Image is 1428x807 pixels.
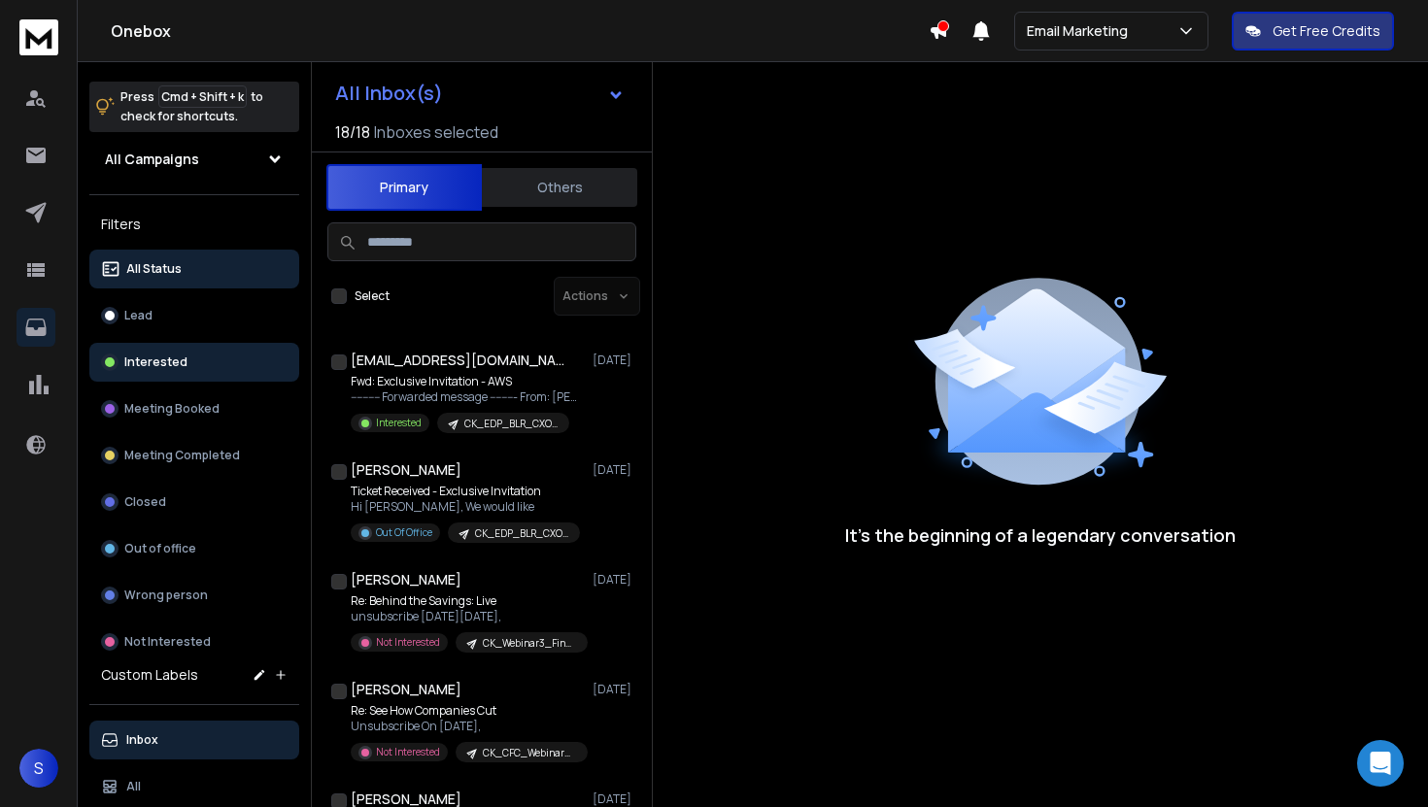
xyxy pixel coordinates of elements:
p: Meeting Booked [124,401,220,417]
h1: [PERSON_NAME] [351,570,461,589]
p: All [126,779,141,794]
h1: Onebox [111,19,929,43]
button: All Status [89,250,299,288]
p: [DATE] [593,791,636,807]
p: unsubscribe [DATE][DATE], [351,609,584,624]
h3: Filters [89,211,299,238]
p: Not Interested [376,635,440,650]
span: 18 / 18 [335,120,370,144]
p: Press to check for shortcuts. [120,87,263,126]
h1: [PERSON_NAME] [351,680,461,699]
p: Unsubscribe On [DATE], [351,719,584,734]
p: Out of office [124,541,196,556]
p: Closed [124,494,166,510]
p: [DATE] [593,682,636,697]
p: [DATE] [593,572,636,588]
button: Lead [89,296,299,335]
h3: Custom Labels [101,665,198,685]
h1: [PERSON_NAME] [351,460,461,480]
p: Ticket Received - Exclusive Invitation [351,484,580,499]
p: Interested [124,354,187,370]
p: Not Interested [124,634,211,650]
p: Out Of Office [376,525,432,540]
p: Get Free Credits [1273,21,1380,41]
p: Interested [376,416,422,430]
p: Re: Behind the Savings: Live [351,593,584,609]
p: CK_EDP_BLR_CXO_[DATE]-Email1 ([DATE]) [464,417,558,431]
button: Interested [89,343,299,382]
p: Inbox [126,732,158,748]
button: Not Interested [89,622,299,661]
h1: [EMAIL_ADDRESS][DOMAIN_NAME] [351,351,564,370]
p: [DATE] [593,353,636,368]
button: Closed [89,483,299,521]
span: Cmd + Shift + k [158,85,247,108]
div: Open Intercom Messenger [1357,740,1404,787]
button: Meeting Booked [89,389,299,428]
img: logo [19,19,58,55]
button: S [19,749,58,788]
p: It’s the beginning of a legendary conversation [845,521,1236,549]
p: CK_CFC_Webinar_PRSPT_IT&Eng_Dir/AVP_USA [483,746,576,760]
p: Lead [124,308,153,323]
button: Inbox [89,721,299,759]
p: Hi [PERSON_NAME], We would like [351,499,580,515]
p: CK_EDP_BLR_CXO_[DATE]-Email1 ([DATE]) [475,526,568,541]
h3: Inboxes selected [374,120,498,144]
h1: All Inbox(s) [335,84,443,103]
p: Fwd: Exclusive Invitation - AWS [351,374,584,389]
button: Primary [326,164,482,211]
button: Wrong person [89,576,299,615]
p: Meeting Completed [124,448,240,463]
p: Email Marketing [1027,21,1136,41]
label: Select [355,288,390,304]
p: Not Interested [376,745,440,759]
p: CK_Webinar3_Final_Call_Engaged_July23 [483,636,576,651]
p: Re: See How Companies Cut [351,703,584,719]
button: All Inbox(s) [320,74,640,113]
button: Get Free Credits [1232,12,1394,50]
button: Meeting Completed [89,436,299,475]
p: All Status [126,261,182,277]
button: Others [482,166,637,209]
p: ---------- Forwarded message --------- From: [PERSON_NAME] [351,389,584,405]
button: All Campaigns [89,140,299,179]
button: Out of office [89,529,299,568]
p: Wrong person [124,588,208,603]
p: [DATE] [593,462,636,478]
button: All [89,767,299,806]
h1: All Campaigns [105,150,199,169]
